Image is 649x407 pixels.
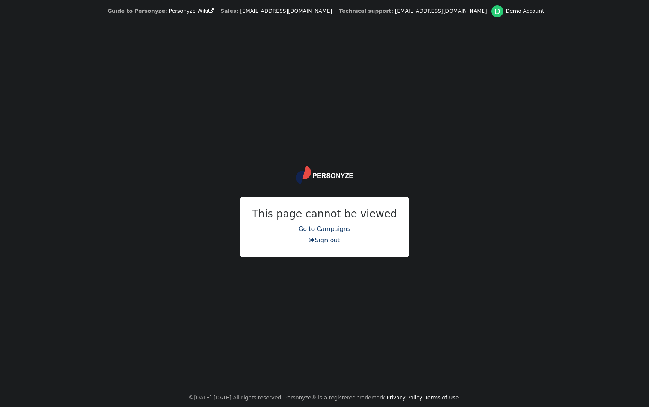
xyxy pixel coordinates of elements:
div: D [491,5,503,17]
a: Sign out [309,237,340,244]
b: Technical support: [339,8,394,14]
a: DDemo Account [491,8,544,14]
a: [EMAIL_ADDRESS][DOMAIN_NAME] [395,8,487,14]
img: logo.svg [296,166,353,184]
span:  [309,237,315,243]
b: Guide to Personyze: [107,8,167,14]
a: Personyze Wiki [169,8,214,14]
b: Sales: [220,8,238,14]
a: Privacy Policy. [386,395,423,401]
a: Terms of Use. [425,395,460,401]
span:  [208,8,214,14]
h3: This page cannot be viewed [252,206,397,222]
center: ©[DATE]-[DATE] All rights reserved. Personyze® is a registered trademark. [189,389,460,407]
a: Go to Campaigns [299,225,350,232]
a: [EMAIL_ADDRESS][DOMAIN_NAME] [240,8,332,14]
